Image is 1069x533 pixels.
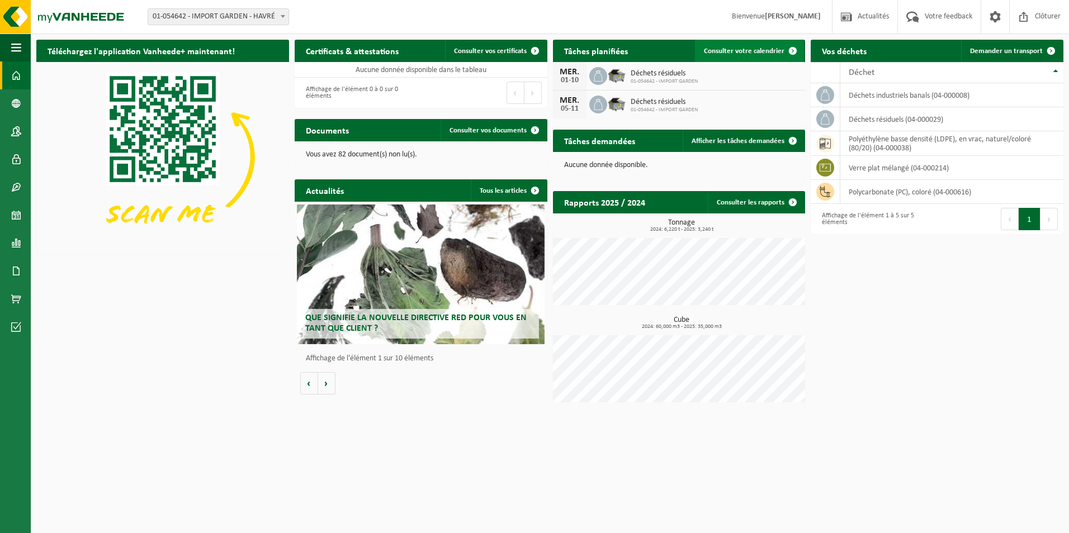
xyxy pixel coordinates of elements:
[559,96,581,105] div: MER.
[553,40,639,61] h2: Tâches planifiées
[559,324,806,330] span: 2024: 60,000 m3 - 2025: 35,000 m3
[692,137,784,145] span: Afficher les tâches demandées
[559,219,806,232] h3: Tonnage
[816,207,931,231] div: Affichage de l'élément 1 à 5 sur 5 éléments
[295,179,355,201] h2: Actualités
[559,68,581,77] div: MER.
[471,179,546,202] a: Tous les articles
[840,180,1063,204] td: polycarbonate (PC), coloré (04-000616)
[300,372,318,394] button: Vorige
[704,47,784,55] span: Consulter votre calendrier
[148,9,288,25] span: 01-054642 - IMPORT GARDEN - HAVRÉ
[441,119,546,141] a: Consulter vos documents
[559,316,806,330] h3: Cube
[970,47,1043,55] span: Demander un transport
[295,62,547,78] td: Aucune donnée disponible dans le tableau
[849,68,874,77] span: Déchet
[553,191,656,213] h2: Rapports 2025 / 2024
[36,62,289,251] img: Download de VHEPlus App
[631,69,698,78] span: Déchets résiduels
[507,82,524,104] button: Previous
[840,131,1063,156] td: polyéthylène basse densité (LDPE), en vrac, naturel/coloré (80/20) (04-000038)
[559,77,581,84] div: 01-10
[1040,208,1058,230] button: Next
[148,8,289,25] span: 01-054642 - IMPORT GARDEN - HAVRÉ
[306,355,542,363] p: Affichage de l'élément 1 sur 10 éléments
[840,156,1063,180] td: verre plat mélangé (04-000214)
[631,107,698,113] span: 01-054642 - IMPORT GARDEN
[840,107,1063,131] td: déchets résiduels (04-000029)
[306,151,536,159] p: Vous avez 82 document(s) non lu(s).
[297,204,545,344] a: Que signifie la nouvelle directive RED pour vous en tant que client ?
[811,40,878,61] h2: Vos déchets
[607,65,626,84] img: WB-5000-GAL-GY-01
[36,40,246,61] h2: Téléchargez l'application Vanheede+ maintenant!
[559,227,806,232] span: 2024: 6,220 t - 2025: 3,240 t
[450,127,527,134] span: Consulter vos documents
[708,191,804,213] a: Consulter les rapports
[631,78,698,85] span: 01-054642 - IMPORT GARDEN
[454,47,527,55] span: Consulter vos certificats
[295,119,360,141] h2: Documents
[318,372,335,394] button: Volgende
[765,12,821,21] strong: [PERSON_NAME]
[559,105,581,113] div: 05-11
[300,80,415,105] div: Affichage de l'élément 0 à 0 sur 0 éléments
[683,130,804,152] a: Afficher les tâches demandées
[631,98,698,107] span: Déchets résiduels
[305,313,527,333] span: Que signifie la nouvelle directive RED pour vous en tant que client ?
[607,94,626,113] img: WB-5000-GAL-GY-01
[1001,208,1019,230] button: Previous
[553,130,646,151] h2: Tâches demandées
[524,82,542,104] button: Next
[564,161,794,169] p: Aucune donnée disponible.
[295,40,410,61] h2: Certificats & attestations
[445,40,546,62] a: Consulter vos certificats
[1019,208,1040,230] button: 1
[840,83,1063,107] td: déchets industriels banals (04-000008)
[695,40,804,62] a: Consulter votre calendrier
[961,40,1062,62] a: Demander un transport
